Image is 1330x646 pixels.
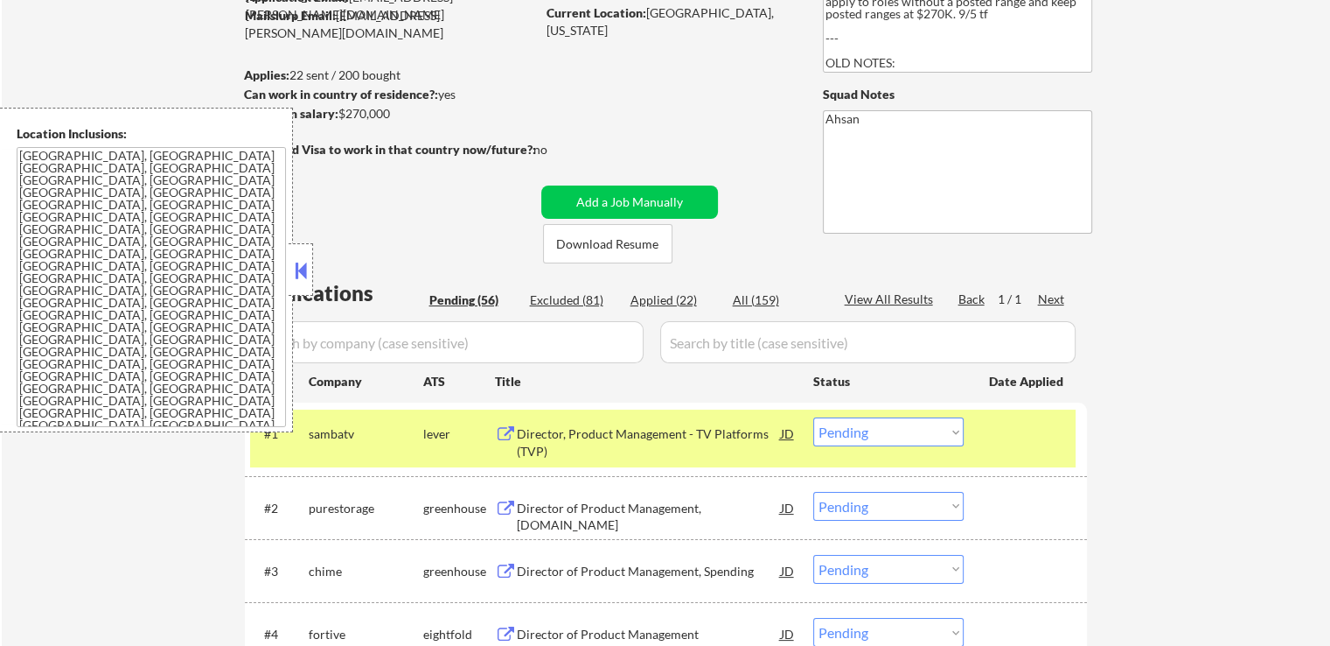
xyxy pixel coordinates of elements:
div: fortive [309,626,423,643]
div: 22 sent / 200 bought [244,67,535,84]
strong: Minimum salary: [244,106,338,121]
div: greenhouse [423,563,495,580]
strong: Current Location: [547,5,646,20]
div: yes [244,86,530,103]
div: [GEOGRAPHIC_DATA], [US_STATE] [547,4,794,39]
div: Excluded (81) [530,291,617,309]
strong: Can work in country of residence?: [244,87,438,102]
div: Squad Notes [823,86,1092,103]
div: ATS [423,373,495,390]
div: #2 [264,500,295,517]
div: Director, Product Management - TV Platforms (TVP) [517,425,781,460]
div: JD [779,555,797,586]
div: #4 [264,626,295,643]
div: Company [309,373,423,390]
button: Download Resume [543,224,672,263]
strong: Mailslurp Email: [245,8,336,23]
div: eightfold [423,626,495,643]
div: Director of Product Management, [DOMAIN_NAME] [517,500,781,534]
div: purestorage [309,500,423,517]
div: no [533,141,583,158]
div: Pending (56) [429,291,517,309]
strong: Will need Visa to work in that country now/future?: [245,142,536,157]
div: [EMAIL_ADDRESS][PERSON_NAME][DOMAIN_NAME] [245,7,535,41]
div: JD [779,418,797,449]
div: chime [309,563,423,580]
strong: Applies: [244,67,289,82]
div: Applied (22) [630,291,718,309]
div: JD [779,492,797,523]
div: Status [813,365,964,397]
div: View All Results [845,291,938,308]
input: Search by title (case sensitive) [660,321,1076,363]
div: greenhouse [423,500,495,517]
div: Applications [250,283,423,304]
button: Add a Job Manually [541,186,718,219]
div: Director of Product Management [517,626,781,643]
div: Next [1038,291,1066,308]
div: #1 [264,425,295,443]
input: Search by company (case sensitive) [250,321,644,363]
div: #3 [264,563,295,580]
div: Title [495,373,797,390]
div: lever [423,425,495,443]
div: sambatv [309,425,423,443]
div: 1 / 1 [998,291,1038,308]
div: All (159) [733,291,820,309]
div: Director of Product Management, Spending [517,563,781,580]
div: $270,000 [244,105,535,123]
div: Date Applied [989,373,1066,390]
div: Back [958,291,986,308]
div: Location Inclusions: [17,125,286,143]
